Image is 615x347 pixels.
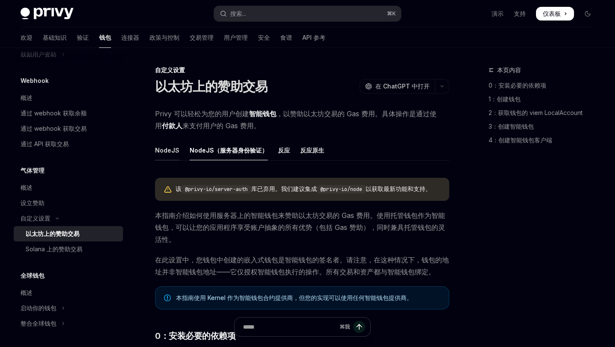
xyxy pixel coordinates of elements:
font: 本页内容 [497,66,521,74]
font: NodeJS（服务器身份验证） [190,147,268,154]
font: 智能钱包 [249,109,276,118]
font: 概述 [20,289,32,296]
font: 该 [176,185,182,192]
font: 整合全球钱包 [20,320,56,327]
font: ，以赞助以太坊交易的 Gas 费用。具体操作是通过使用 [155,109,436,130]
a: 基础知识 [43,27,67,48]
font: 安全 [258,34,270,41]
font: 演示 [492,10,504,17]
font: 来支付用户的 Gas 费用。 [182,121,261,130]
font: 自定义设置 [155,66,185,74]
font: 在此设置中，您钱包中创建的嵌入式钱包是智能钱包的签名者。请注意，在这种情况下，钱包的地址并非智能钱包地址——它仅授权智能钱包执行的操作。所有交易和资产都与智能钱包绑定。 [155,256,449,276]
button: 切换自定义设置部分 [14,211,123,226]
a: 2：获取钱包的 viem LocalAccount [489,106,601,120]
font: 以获取最新功能和支持。 [366,185,431,192]
font: 4：创建智能钱包客户端 [489,136,552,144]
font: 气体管理 [20,167,44,174]
a: 设立赞助 [14,195,123,211]
a: 概述 [14,180,123,195]
button: 切换集成全球钱包部分 [14,316,123,331]
font: 用户管理 [224,34,248,41]
font: 支持 [514,10,526,17]
font: API 参考 [302,34,325,41]
font: 自定义设置 [20,215,50,222]
button: 在 ChatGPT 中打开 [360,79,435,94]
font: 以太坊上的赞助交易 [26,230,79,237]
a: 4：创建智能钱包客户端 [489,133,601,147]
a: 概述 [14,285,123,300]
a: 钱包 [99,27,111,48]
font: 全球钱包 [20,272,44,279]
font: 基础知识 [43,34,67,41]
font: 设立赞助 [20,199,44,206]
a: Solana 上的赞助交易 [14,241,123,257]
font: 2：获取钱包的 viem LocalAccount [489,109,583,116]
button: 切换启动您的钱包部分 [14,300,123,316]
font: 连接器 [121,34,139,41]
a: 通过 API 获取交易 [14,136,123,152]
a: 0：安装必要的依赖项 [489,79,601,92]
button: 打开搜索 [214,6,401,21]
a: 欢迎 [20,27,32,48]
font: ⌘ [387,10,392,17]
font: 政策与控制 [149,34,179,41]
font: 以太坊上的赞助交易 [155,79,267,94]
a: 用户管理 [224,27,248,48]
font: 通过 webhook 获取余额 [20,109,87,117]
font: NodeJS [155,147,179,154]
a: 安全 [258,27,270,48]
font: 本指南使用 Kernel 作为智能钱包合约提供商，但您的实现可以使用任何智能钱包提供商。 [176,294,413,301]
a: 仪表板 [536,7,574,21]
a: 食谱 [280,27,292,48]
a: 政策与控制 [149,27,179,48]
font: 本指南介绍如何使用服务器上的智能钱包来赞助以太坊交易的 Gas 费用。使用托管钱包作为智能钱包，可以让您的应用程序享受账户抽象的所有优势（包括 Gas 赞助），同时兼具托管钱包的灵活性。 [155,211,445,244]
font: Webhook [20,77,49,84]
a: 验证 [77,27,89,48]
svg: 笔记 [164,294,171,301]
font: 库已弃用。我们建议集成 [251,185,317,192]
font: 概述 [20,184,32,191]
a: 演示 [492,9,504,18]
font: 交易管理 [190,34,214,41]
font: 食谱 [280,34,292,41]
img: 深色标志 [20,8,73,20]
button: 切换暗模式 [581,7,594,21]
a: 1：创建钱包 [489,92,601,106]
input: 提问... [243,318,336,336]
font: K [392,10,396,17]
a: 通过 webhook 获取交易 [14,121,123,136]
font: 验证 [77,34,89,41]
a: API 参考 [302,27,325,48]
a: 3：创建智能钱包 [489,120,601,133]
font: 钱包 [99,34,111,41]
font: Solana 上的赞助交易 [26,245,82,253]
code: @privy-io/server-auth [182,185,251,194]
font: 通过 API 获取交易 [20,140,69,147]
font: 通过 webhook 获取交易 [20,125,87,132]
font: 概述 [20,94,32,101]
a: 概述 [14,90,123,106]
button: 发送消息 [353,321,365,333]
a: 交易管理 [190,27,214,48]
font: 3：创建智能钱包 [489,123,534,130]
a: 以太坊上的赞助交易 [14,226,123,241]
a: 连接器 [121,27,139,48]
font: 0：安装必要的依赖项 [489,82,546,89]
code: @privy-io/node [317,185,366,194]
svg: 警告 [164,185,172,194]
font: 搜索... [230,10,246,17]
font: 反应原生 [300,147,324,154]
a: 付款人 [162,121,182,130]
font: Privy 可以轻松为您的用户创建 [155,109,249,118]
font: 反应 [278,147,290,154]
font: 在 ChatGPT 中打开 [375,82,430,90]
font: 1：创建钱包 [489,95,521,103]
font: 仪表板 [543,10,561,17]
a: 支持 [514,9,526,18]
font: 欢迎 [20,34,32,41]
font: 启动你的钱包 [20,304,56,312]
a: 通过 webhook 获取余额 [14,106,123,121]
